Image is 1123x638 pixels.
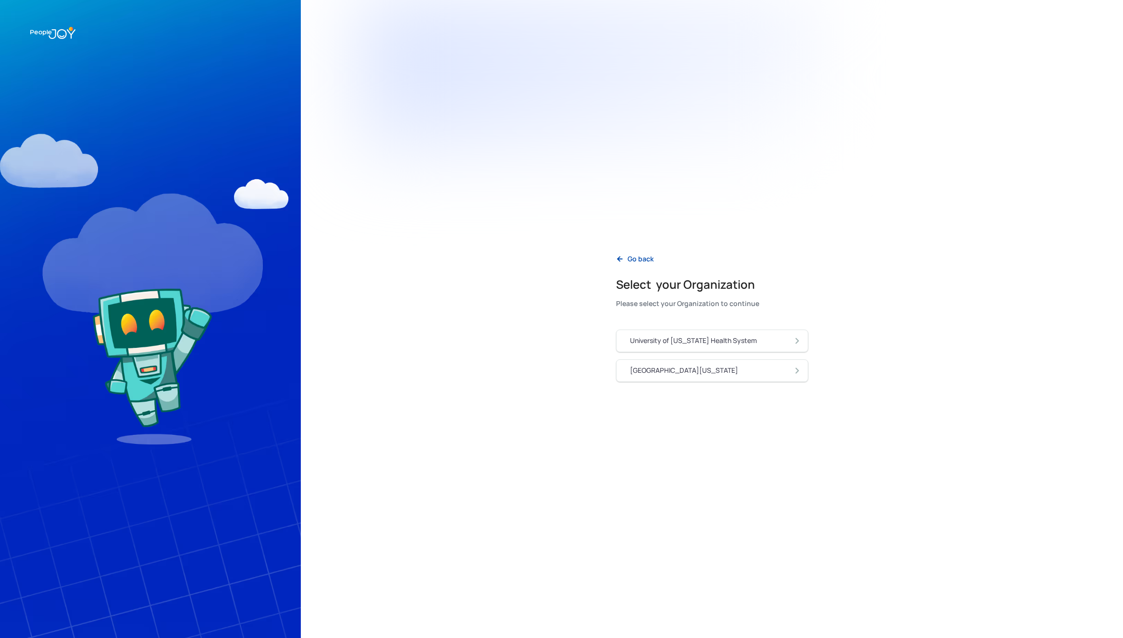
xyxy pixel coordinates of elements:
[628,254,654,264] div: Go back
[608,249,661,269] a: Go back
[616,297,759,310] div: Please select your Organization to continue
[616,359,808,382] a: [GEOGRAPHIC_DATA][US_STATE]
[616,277,759,292] h2: Select your Organization
[616,330,808,352] a: University of [US_STATE] Health System
[630,336,757,345] div: University of [US_STATE] Health System
[630,366,738,375] div: [GEOGRAPHIC_DATA][US_STATE]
